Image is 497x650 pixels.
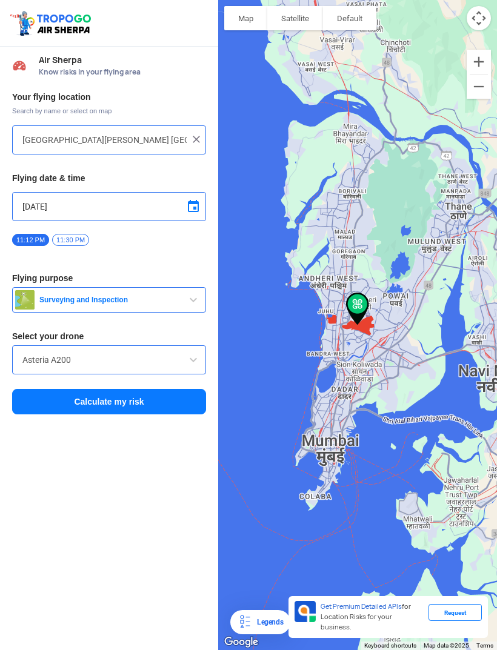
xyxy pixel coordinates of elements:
[476,642,493,649] a: Terms
[295,601,316,622] img: Premium APIs
[190,133,202,145] img: ic_close.png
[22,199,196,214] input: Select Date
[22,133,187,147] input: Search your flying location
[15,290,35,310] img: survey.png
[12,389,206,414] button: Calculate my risk
[224,6,267,30] button: Show street map
[12,93,206,101] h3: Your flying location
[467,6,491,30] button: Map camera controls
[316,601,429,633] div: for Location Risks for your business.
[12,174,206,182] h3: Flying date & time
[267,6,323,30] button: Show satellite imagery
[35,295,186,305] span: Surveying and Inspection
[221,634,261,650] img: Google
[321,602,402,611] span: Get Premium Detailed APIs
[39,55,206,65] span: Air Sherpa
[22,353,196,367] input: Search by name or Brand
[12,58,27,73] img: Risk Scores
[238,615,252,629] img: Legends
[467,50,491,74] button: Zoom in
[364,642,416,650] button: Keyboard shortcuts
[424,642,469,649] span: Map data ©2025
[429,604,482,621] div: Request
[9,9,95,37] img: ic_tgdronemaps.svg
[221,634,261,650] a: Open this area in Google Maps (opens a new window)
[39,67,206,77] span: Know risks in your flying area
[52,234,89,246] span: 11:30 PM
[12,287,206,313] button: Surveying and Inspection
[12,332,206,340] h3: Select your drone
[467,75,491,99] button: Zoom out
[12,234,49,246] span: 11:12 PM
[12,106,206,116] span: Search by name or select on map
[252,615,283,629] div: Legends
[12,274,206,282] h3: Flying purpose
